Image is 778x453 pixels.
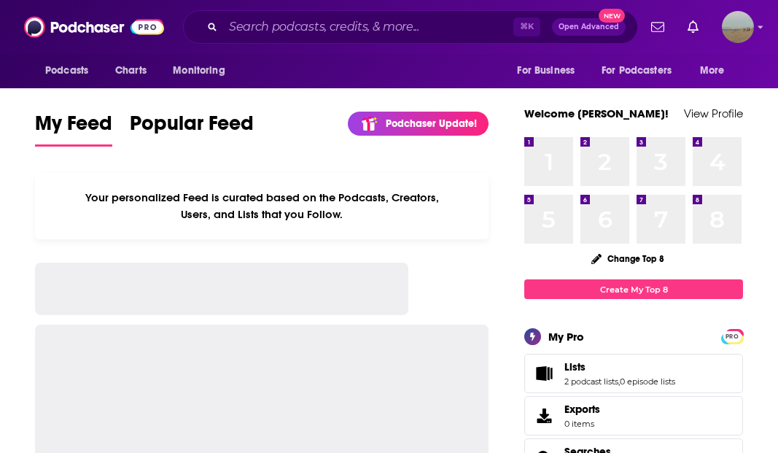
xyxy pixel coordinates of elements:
a: Show notifications dropdown [645,15,670,39]
a: Exports [524,396,743,435]
div: Your personalized Feed is curated based on the Podcasts, Creators, Users, and Lists that you Follow. [35,173,489,239]
button: Change Top 8 [583,249,673,268]
div: My Pro [548,330,584,344]
a: View Profile [684,107,743,120]
span: 0 items [564,419,600,429]
span: For Business [517,61,575,81]
button: Show profile menu [722,11,754,43]
span: Exports [564,403,600,416]
button: open menu [507,57,593,85]
span: Exports [529,406,559,426]
a: Lists [529,363,559,384]
span: PRO [723,331,741,342]
button: open menu [35,57,107,85]
span: For Podcasters [602,61,672,81]
a: 2 podcast lists [564,376,618,387]
a: Show notifications dropdown [682,15,704,39]
span: Monitoring [173,61,225,81]
a: My Feed [35,111,112,147]
a: Lists [564,360,675,373]
span: My Feed [35,111,112,144]
span: , [618,376,620,387]
span: More [700,61,725,81]
img: User Profile [722,11,754,43]
img: Podchaser - Follow, Share and Rate Podcasts [24,13,164,41]
span: ⌘ K [513,18,540,36]
a: Charts [106,57,155,85]
input: Search podcasts, credits, & more... [223,15,513,39]
a: Welcome [PERSON_NAME]! [524,107,669,120]
button: open menu [592,57,693,85]
span: Popular Feed [130,111,254,144]
a: 0 episode lists [620,376,675,387]
span: Logged in as shenderson [722,11,754,43]
div: Search podcasts, credits, & more... [183,10,638,44]
a: PRO [723,330,741,341]
button: open menu [690,57,743,85]
a: Create My Top 8 [524,279,743,299]
span: Lists [524,354,743,393]
p: Podchaser Update! [386,117,477,130]
span: Charts [115,61,147,81]
span: Open Advanced [559,23,619,31]
a: Popular Feed [130,111,254,147]
span: New [599,9,625,23]
span: Lists [564,360,586,373]
button: Open AdvancedNew [552,18,626,36]
button: open menu [163,57,244,85]
span: Podcasts [45,61,88,81]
